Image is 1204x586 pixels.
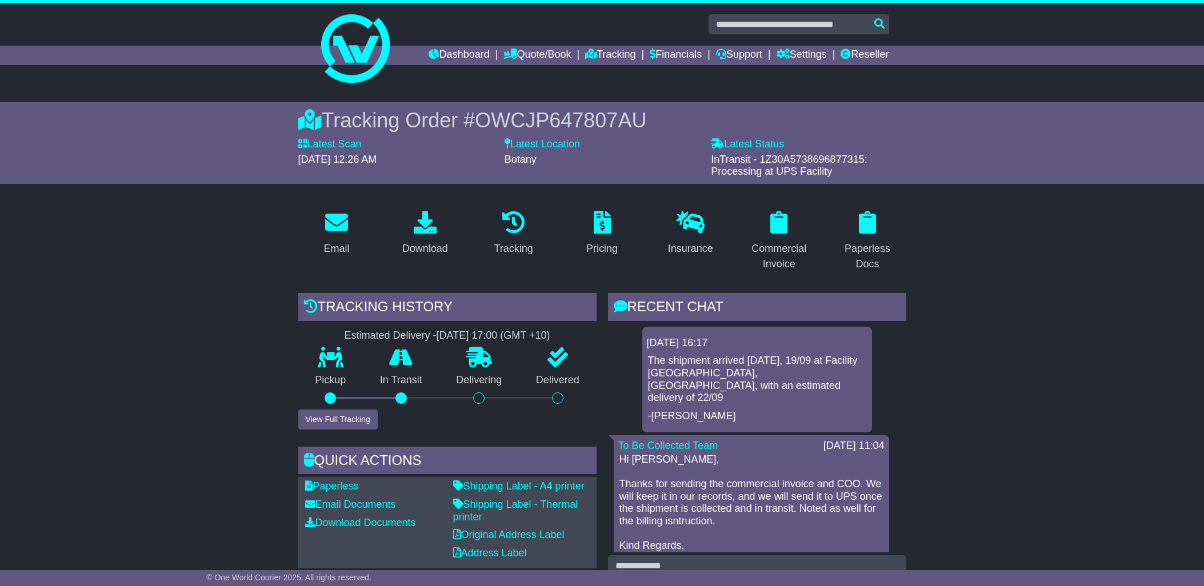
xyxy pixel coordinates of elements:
[494,241,533,256] div: Tracking
[711,154,867,178] span: InTransit - 1Z30A5738696877315: Processing at UPS Facility
[298,330,597,342] div: Estimated Delivery -
[619,453,883,564] p: Hi [PERSON_NAME], Thanks for sending the commercial invoice and COO. We will keep it in our recor...
[298,410,378,430] button: View Full Tracking
[316,207,357,260] a: Email
[305,480,359,492] a: Paperless
[475,109,646,132] span: OWCJP647807AU
[650,46,702,65] a: Financials
[716,46,762,65] a: Support
[486,207,540,260] a: Tracking
[829,207,906,276] a: Paperless Docs
[323,241,349,256] div: Email
[618,440,718,451] a: To Be Collected Team
[668,241,713,256] div: Insurance
[439,374,519,387] p: Delivering
[608,293,906,324] div: RECENT CHAT
[519,374,597,387] p: Delivered
[305,499,396,510] a: Email Documents
[505,154,537,165] span: Botany
[453,499,578,523] a: Shipping Label - Thermal printer
[579,207,625,260] a: Pricing
[741,207,818,276] a: Commercial Invoice
[429,46,490,65] a: Dashboard
[777,46,827,65] a: Settings
[453,480,585,492] a: Shipping Label - A4 printer
[648,355,866,404] p: The shipment arrived [DATE], 19/09 at Facility [GEOGRAPHIC_DATA], [GEOGRAPHIC_DATA], with an esti...
[648,410,866,423] p: -[PERSON_NAME]
[647,337,867,350] div: [DATE] 16:17
[453,547,527,559] a: Address Label
[298,447,597,477] div: Quick Actions
[298,108,906,133] div: Tracking Order #
[711,138,784,151] label: Latest Status
[837,241,899,272] div: Paperless Docs
[363,374,439,387] p: In Transit
[402,241,448,256] div: Download
[841,46,889,65] a: Reseller
[661,207,721,260] a: Insurance
[586,241,618,256] div: Pricing
[823,440,885,452] div: [DATE] 11:04
[298,293,597,324] div: Tracking history
[206,573,371,582] span: © One World Courier 2025. All rights reserved.
[453,529,565,540] a: Original Address Label
[395,207,455,260] a: Download
[748,241,810,272] div: Commercial Invoice
[298,374,363,387] p: Pickup
[298,138,362,151] label: Latest Scan
[503,46,571,65] a: Quote/Book
[305,517,416,528] a: Download Documents
[298,154,377,165] span: [DATE] 12:26 AM
[437,330,550,342] div: [DATE] 17:00 (GMT +10)
[505,138,580,151] label: Latest Location
[585,46,635,65] a: Tracking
